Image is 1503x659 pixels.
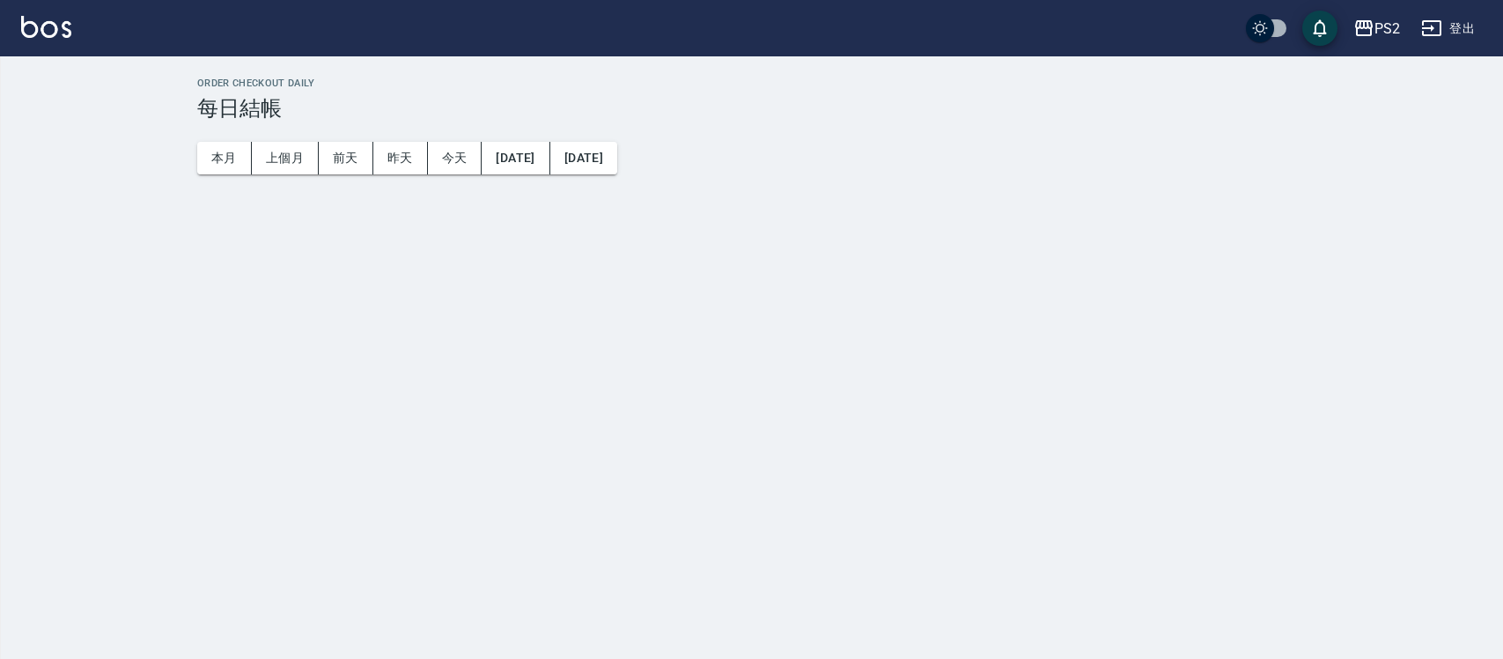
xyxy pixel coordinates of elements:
[373,142,428,174] button: 昨天
[1346,11,1407,47] button: PS2
[1414,12,1482,45] button: 登出
[252,142,319,174] button: 上個月
[1302,11,1337,46] button: save
[197,142,252,174] button: 本月
[21,16,71,38] img: Logo
[482,142,549,174] button: [DATE]
[550,142,617,174] button: [DATE]
[428,142,483,174] button: 今天
[1374,18,1400,40] div: PS2
[319,142,373,174] button: 前天
[197,96,1482,121] h3: 每日結帳
[197,78,1482,89] h2: Order checkout daily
